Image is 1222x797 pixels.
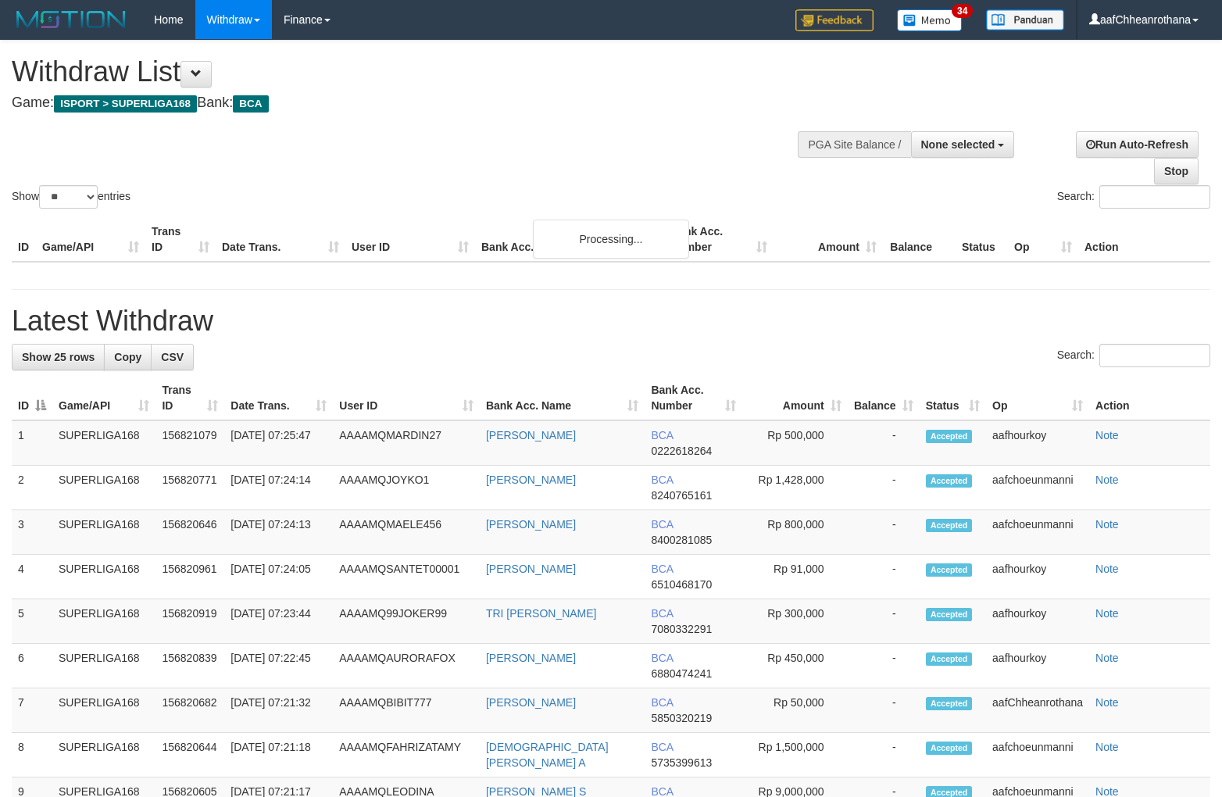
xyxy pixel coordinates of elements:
td: 8 [12,733,52,777]
td: 156820682 [155,688,224,733]
a: [PERSON_NAME] [486,563,576,575]
label: Search: [1057,185,1210,209]
td: aafhourkoy [986,420,1089,466]
td: 2 [12,466,52,510]
td: [DATE] 07:23:44 [224,599,333,644]
a: Note [1095,607,1119,620]
span: Accepted [926,742,973,755]
td: 7 [12,688,52,733]
td: AAAAMQSANTET00001 [333,555,480,599]
span: Copy 5735399613 to clipboard [651,756,712,769]
span: Show 25 rows [22,351,95,363]
td: Rp 500,000 [742,420,848,466]
span: Copy 6880474241 to clipboard [651,667,712,680]
th: Action [1078,217,1210,262]
th: Bank Acc. Name: activate to sort column ascending [480,376,645,420]
th: ID [12,217,36,262]
td: aafhourkoy [986,555,1089,599]
td: 156820839 [155,644,224,688]
a: [PERSON_NAME] [486,518,576,531]
span: CSV [161,351,184,363]
th: Status: activate to sort column ascending [920,376,986,420]
select: Showentries [39,185,98,209]
td: 6 [12,644,52,688]
div: PGA Site Balance / [798,131,910,158]
span: BCA [651,652,673,664]
th: Game/API [36,217,145,262]
a: Note [1095,741,1119,753]
td: SUPERLIGA168 [52,420,155,466]
td: [DATE] 07:25:47 [224,420,333,466]
a: Note [1095,518,1119,531]
a: [PERSON_NAME] [486,429,576,441]
span: BCA [651,563,673,575]
span: Accepted [926,697,973,710]
a: [PERSON_NAME] [486,696,576,709]
td: aafchoeunmanni [986,733,1089,777]
th: Amount: activate to sort column ascending [742,376,848,420]
td: - [848,688,920,733]
td: 1 [12,420,52,466]
span: Copy 7080332291 to clipboard [651,623,712,635]
img: MOTION_logo.png [12,8,130,31]
a: Note [1095,696,1119,709]
td: 3 [12,510,52,555]
span: BCA [651,607,673,620]
td: AAAAMQ99JOKER99 [333,599,480,644]
th: User ID: activate to sort column ascending [333,376,480,420]
span: ISPORT > SUPERLIGA168 [54,95,197,113]
td: Rp 50,000 [742,688,848,733]
span: Accepted [926,474,973,488]
td: Rp 300,000 [742,599,848,644]
td: Rp 450,000 [742,644,848,688]
div: Processing... [533,220,689,259]
td: 156820646 [155,510,224,555]
td: - [848,599,920,644]
th: Trans ID: activate to sort column ascending [155,376,224,420]
span: BCA [651,429,673,441]
span: BCA [651,474,673,486]
a: [DEMOGRAPHIC_DATA][PERSON_NAME] A [486,741,609,769]
label: Show entries [12,185,130,209]
span: BCA [651,696,673,709]
td: SUPERLIGA168 [52,644,155,688]
th: Bank Acc. Number: activate to sort column ascending [645,376,741,420]
span: BCA [651,518,673,531]
a: Copy [104,344,152,370]
img: Button%20Memo.svg [897,9,963,31]
td: [DATE] 07:22:45 [224,644,333,688]
td: SUPERLIGA168 [52,599,155,644]
td: [DATE] 07:24:13 [224,510,333,555]
td: aafchoeunmanni [986,510,1089,555]
span: Accepted [926,430,973,443]
a: CSV [151,344,194,370]
td: SUPERLIGA168 [52,688,155,733]
input: Search: [1099,185,1210,209]
a: Note [1095,652,1119,664]
a: Stop [1154,158,1199,184]
td: aafhourkoy [986,599,1089,644]
td: - [848,510,920,555]
td: Rp 1,428,000 [742,466,848,510]
td: AAAAMQJOYKO1 [333,466,480,510]
td: AAAAMQMAELE456 [333,510,480,555]
td: - [848,466,920,510]
th: Bank Acc. Name [475,217,664,262]
td: SUPERLIGA168 [52,733,155,777]
input: Search: [1099,344,1210,367]
span: Copy 6510468170 to clipboard [651,578,712,591]
span: BCA [651,741,673,753]
span: Accepted [926,608,973,621]
td: 5 [12,599,52,644]
td: AAAAMQAURORAFOX [333,644,480,688]
span: Copy [114,351,141,363]
td: - [848,733,920,777]
td: AAAAMQBIBIT777 [333,688,480,733]
span: Copy 0222618264 to clipboard [651,445,712,457]
th: Status [956,217,1008,262]
td: 156820771 [155,466,224,510]
th: Date Trans. [216,217,345,262]
th: User ID [345,217,475,262]
td: Rp 1,500,000 [742,733,848,777]
td: aafchoeunmanni [986,466,1089,510]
